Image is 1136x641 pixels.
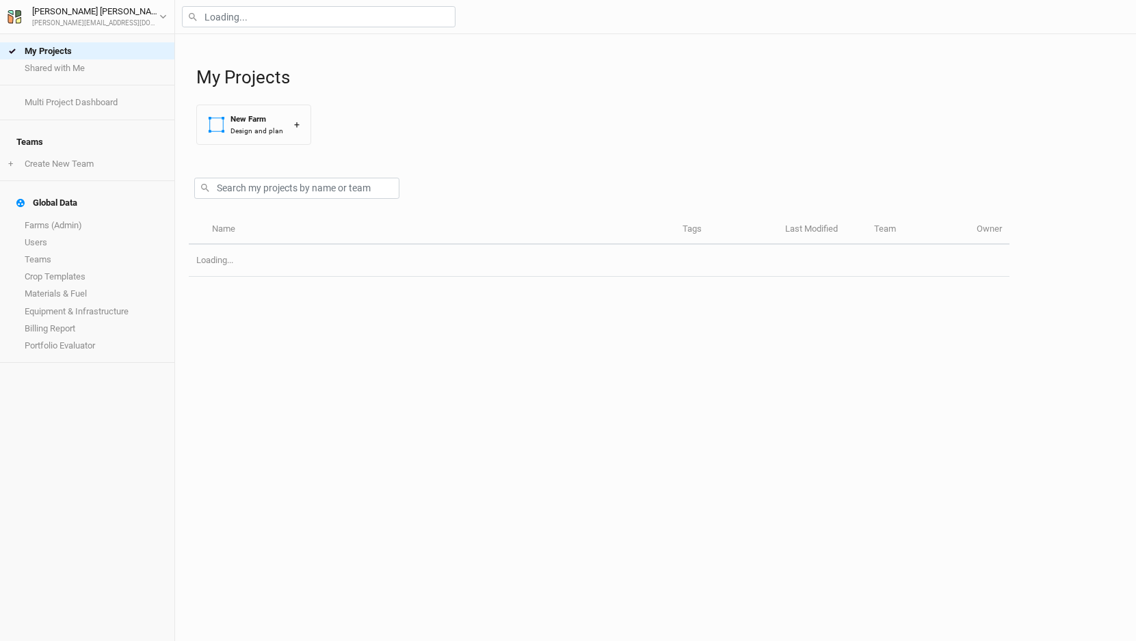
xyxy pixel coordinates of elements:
[194,178,399,199] input: Search my projects by name or team
[294,118,300,132] div: +
[230,126,283,136] div: Design and plan
[189,245,1009,277] td: Loading...
[32,5,159,18] div: [PERSON_NAME] [PERSON_NAME]
[230,113,283,125] div: New Farm
[182,6,455,27] input: Loading...
[32,18,159,29] div: [PERSON_NAME][EMAIL_ADDRESS][DOMAIN_NAME]
[969,215,1009,245] th: Owner
[196,105,311,145] button: New FarmDesign and plan+
[16,197,77,208] div: Global Data
[204,215,674,245] th: Name
[8,128,166,156] h4: Teams
[778,215,867,245] th: Last Modified
[867,215,969,245] th: Team
[7,4,168,29] button: [PERSON_NAME] [PERSON_NAME][PERSON_NAME][EMAIL_ADDRESS][DOMAIN_NAME]
[196,67,1122,88] h1: My Projects
[8,159,13,169] span: +
[675,215,778,245] th: Tags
